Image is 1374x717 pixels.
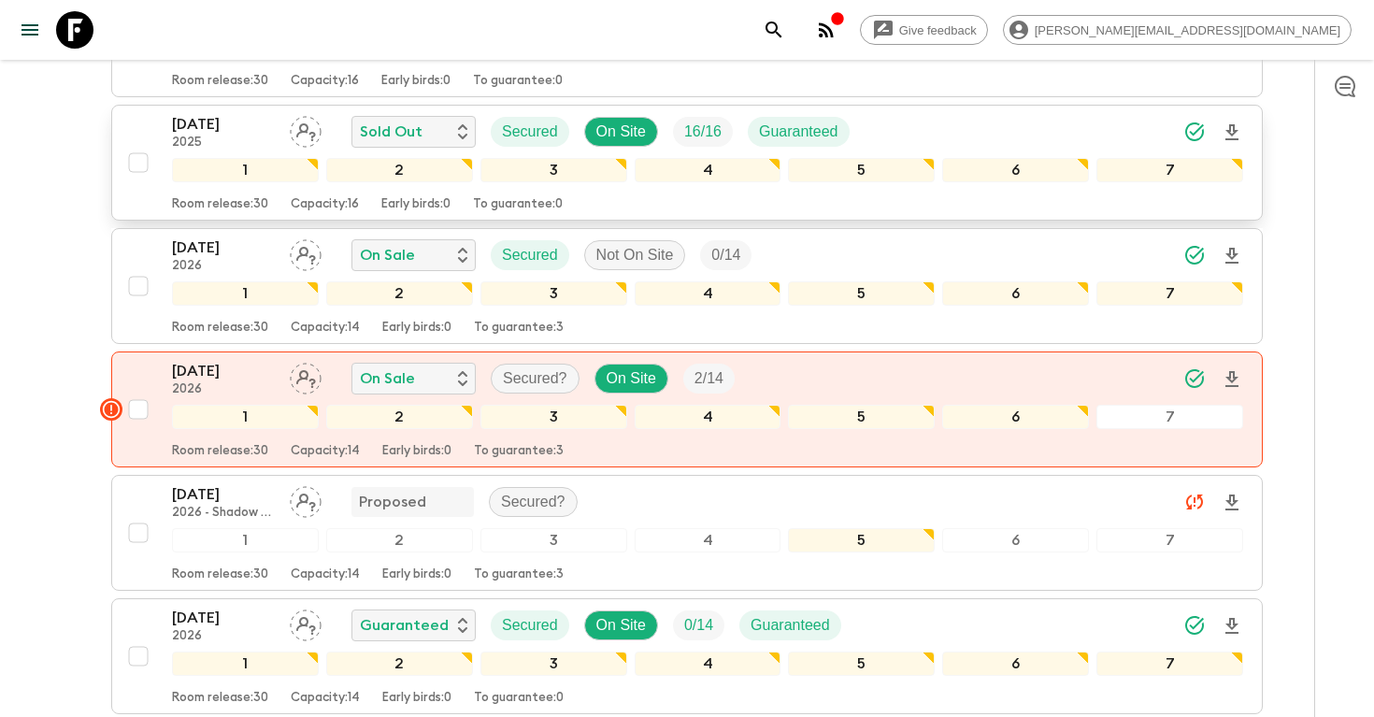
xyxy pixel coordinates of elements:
[491,117,569,147] div: Secured
[111,351,1263,467] button: [DATE]2026Assign pack leaderOn SaleSecured?On SiteTrip Fill1234567Room release:30Capacity:14Early...
[491,364,580,394] div: Secured?
[942,158,1089,182] div: 6
[489,487,578,517] div: Secured?
[1096,652,1243,676] div: 7
[480,405,627,429] div: 3
[172,528,319,552] div: 1
[291,321,360,336] p: Capacity: 14
[326,405,473,429] div: 2
[473,197,563,212] p: To guarantee: 0
[290,492,322,507] span: Assign pack leader
[172,607,275,629] p: [DATE]
[360,244,415,266] p: On Sale
[480,652,627,676] div: 3
[172,405,319,429] div: 1
[382,691,451,706] p: Early birds: 0
[711,244,740,266] p: 0 / 14
[502,121,558,143] p: Secured
[684,614,713,637] p: 0 / 14
[172,281,319,306] div: 1
[480,528,627,552] div: 3
[111,228,1263,344] button: [DATE]2026Assign pack leaderOn SaleSecuredNot On SiteTrip Fill1234567Room release:30Capacity:14Ea...
[694,367,723,390] p: 2 / 14
[474,321,564,336] p: To guarantee: 3
[360,121,422,143] p: Sold Out
[172,691,268,706] p: Room release: 30
[172,321,268,336] p: Room release: 30
[635,281,781,306] div: 4
[474,567,564,582] p: To guarantee: 3
[326,158,473,182] div: 2
[290,122,322,136] span: Assign pack leader
[788,652,935,676] div: 5
[502,614,558,637] p: Secured
[1096,158,1243,182] div: 7
[111,598,1263,714] button: [DATE]2026Assign pack leaderGuaranteedSecuredOn SiteTrip FillGuaranteed1234567Room release:30Capa...
[594,364,668,394] div: On Site
[788,528,935,552] div: 5
[291,444,360,459] p: Capacity: 14
[584,117,658,147] div: On Site
[480,281,627,306] div: 3
[382,567,451,582] p: Early birds: 0
[1183,491,1206,513] svg: Unable to sync - Check prices and secured
[474,691,564,706] p: To guarantee: 0
[172,629,275,644] p: 2026
[942,405,1089,429] div: 6
[596,121,646,143] p: On Site
[1183,121,1206,143] svg: Synced Successfully
[359,491,426,513] p: Proposed
[503,367,567,390] p: Secured?
[889,23,987,37] span: Give feedback
[480,158,627,182] div: 3
[501,491,565,513] p: Secured?
[1221,245,1243,267] svg: Download Onboarding
[111,475,1263,591] button: [DATE]2026 - Shadow DeparturesAssign pack leaderProposedSecured?1234567Room release:30Capacity:14...
[473,74,563,89] p: To guarantee: 0
[382,321,451,336] p: Early birds: 0
[491,240,569,270] div: Secured
[673,610,724,640] div: Trip Fill
[172,506,275,521] p: 2026 - Shadow Departures
[584,240,686,270] div: Not On Site
[1183,244,1206,266] svg: Synced Successfully
[360,367,415,390] p: On Sale
[1096,405,1243,429] div: 7
[635,158,781,182] div: 4
[172,652,319,676] div: 1
[326,652,473,676] div: 2
[788,158,935,182] div: 5
[11,11,49,49] button: menu
[172,483,275,506] p: [DATE]
[755,11,793,49] button: search adventures
[1096,528,1243,552] div: 7
[1024,23,1351,37] span: [PERSON_NAME][EMAIL_ADDRESS][DOMAIN_NAME]
[942,281,1089,306] div: 6
[635,528,781,552] div: 4
[502,244,558,266] p: Secured
[607,367,656,390] p: On Site
[172,567,268,582] p: Room release: 30
[290,368,322,383] span: Assign pack leader
[291,197,359,212] p: Capacity: 16
[751,614,830,637] p: Guaranteed
[788,281,935,306] div: 5
[172,136,275,151] p: 2025
[700,240,751,270] div: Trip Fill
[584,610,658,640] div: On Site
[172,382,275,397] p: 2026
[360,614,449,637] p: Guaranteed
[491,610,569,640] div: Secured
[290,615,322,630] span: Assign pack leader
[326,281,473,306] div: 2
[860,15,988,45] a: Give feedback
[942,652,1089,676] div: 6
[172,74,268,89] p: Room release: 30
[172,197,268,212] p: Room release: 30
[172,444,268,459] p: Room release: 30
[381,197,451,212] p: Early birds: 0
[291,74,359,89] p: Capacity: 16
[1221,615,1243,638] svg: Download Onboarding
[1096,281,1243,306] div: 7
[684,121,722,143] p: 16 / 16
